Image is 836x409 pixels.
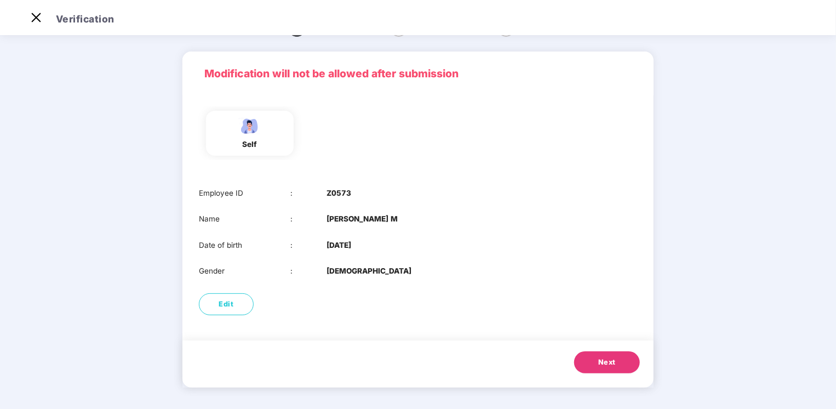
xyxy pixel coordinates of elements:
button: Edit [199,293,254,315]
span: Edit [219,299,234,310]
b: [DATE] [327,240,351,251]
div: Employee ID [199,188,290,199]
div: self [236,139,264,150]
div: : [290,240,327,251]
div: Gender [199,265,290,277]
div: Date of birth [199,240,290,251]
p: Modification will not be allowed after submission [204,65,632,82]
div: : [290,213,327,225]
b: Z0573 [327,188,351,199]
div: Name [199,213,290,225]
button: Next [574,351,640,373]
div: : [290,265,327,277]
img: svg+xml;base64,PHN2ZyBpZD0iRW1wbG95ZWVfbWFsZSIgeG1sbnM9Imh0dHA6Ly93d3cudzMub3JnLzIwMDAvc3ZnIiB3aW... [236,116,264,135]
b: [DEMOGRAPHIC_DATA] [327,265,411,277]
div: : [290,188,327,199]
span: Next [598,357,616,368]
b: [PERSON_NAME] M [327,213,398,225]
